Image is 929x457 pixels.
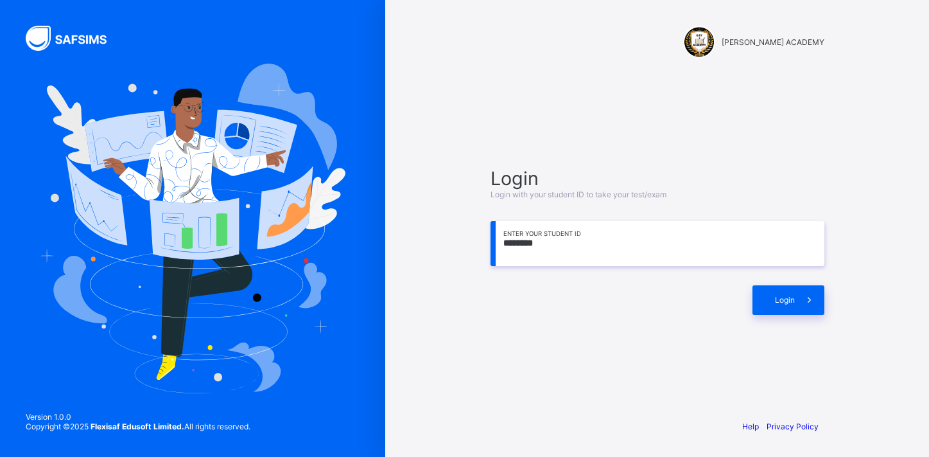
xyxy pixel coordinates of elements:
span: Version 1.0.0 [26,412,250,422]
span: Login [775,295,795,305]
img: Hero Image [40,64,345,393]
span: Copyright © 2025 All rights reserved. [26,422,250,431]
span: Login with your student ID to take your test/exam [491,190,666,199]
img: SAFSIMS Logo [26,26,122,51]
a: Help [742,422,759,431]
span: Login [491,167,824,190]
strong: Flexisaf Edusoft Limited. [91,422,184,431]
a: Privacy Policy [767,422,819,431]
span: [PERSON_NAME] ACADEMY [722,37,824,47]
